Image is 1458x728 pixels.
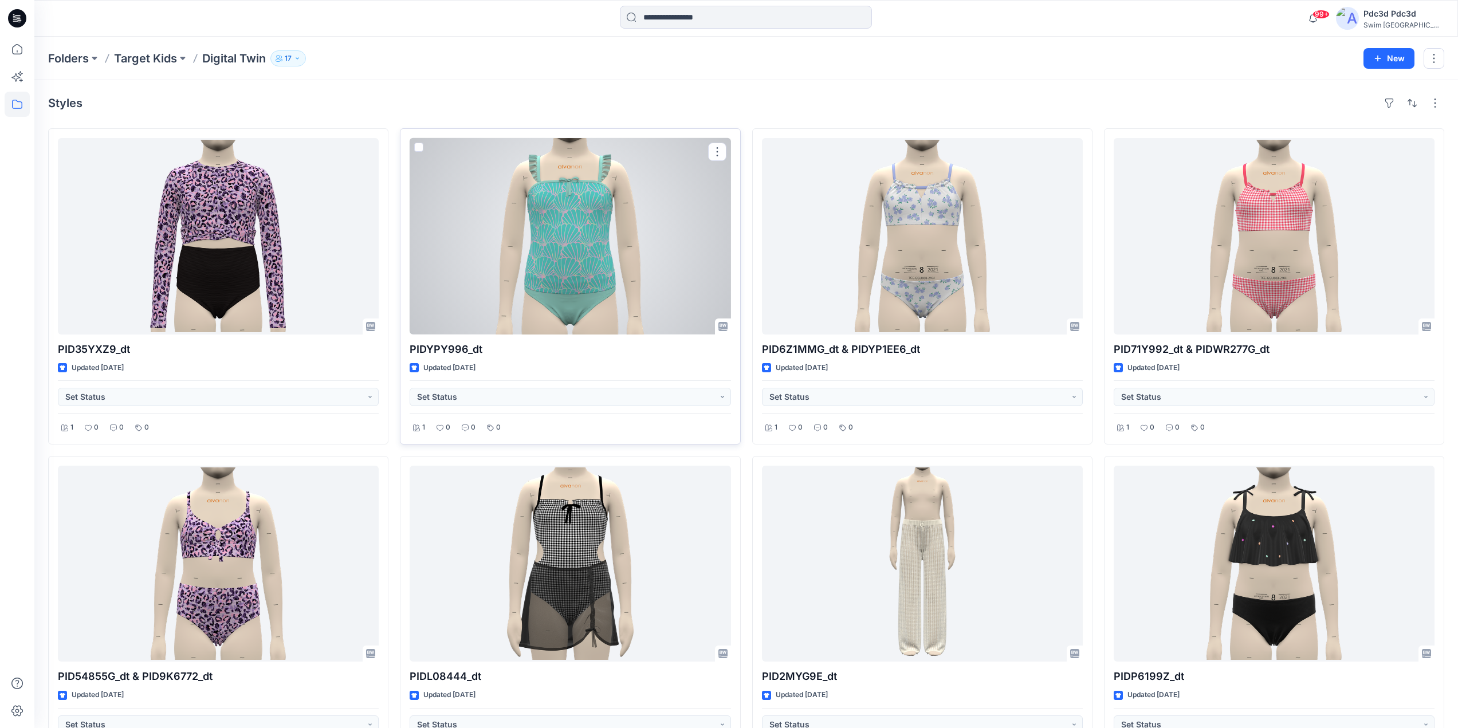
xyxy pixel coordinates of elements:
[1363,48,1414,69] button: New
[1114,341,1435,357] p: PID71Y992_dt & PIDWR277G_dt
[776,362,828,374] p: Updated [DATE]
[94,422,99,434] p: 0
[70,422,73,434] p: 1
[823,422,828,434] p: 0
[48,50,89,66] a: Folders
[1114,668,1435,684] p: PIDP6199Z_dt
[1127,689,1180,701] p: Updated [DATE]
[72,362,124,374] p: Updated [DATE]
[1114,466,1435,662] a: PIDP6199Z_dt
[1363,21,1444,29] div: Swim [GEOGRAPHIC_DATA]
[422,422,425,434] p: 1
[58,138,379,335] a: PID35YXZ9_dt
[410,341,730,357] p: PIDYPY996_dt
[58,341,379,357] p: PID35YXZ9_dt
[114,50,177,66] a: Target Kids
[410,138,730,335] a: PIDYPY996_dt
[58,466,379,662] a: PID54855G_dt & PID9K6772_dt
[119,422,124,434] p: 0
[798,422,803,434] p: 0
[762,466,1083,662] a: PID2MYG9E_dt
[410,466,730,662] a: PIDL08444_dt
[58,668,379,684] p: PID54855G_dt & PID9K6772_dt
[285,52,292,65] p: 17
[202,50,266,66] p: Digital Twin
[1150,422,1154,434] p: 0
[423,689,475,701] p: Updated [DATE]
[72,689,124,701] p: Updated [DATE]
[471,422,475,434] p: 0
[1200,422,1205,434] p: 0
[410,668,730,684] p: PIDL08444_dt
[270,50,306,66] button: 17
[446,422,450,434] p: 0
[144,422,149,434] p: 0
[1336,7,1359,30] img: avatar
[762,668,1083,684] p: PID2MYG9E_dt
[762,341,1083,357] p: PID6Z1MMG_dt & PIDYP1EE6_dt
[848,422,853,434] p: 0
[1126,422,1129,434] p: 1
[1363,7,1444,21] div: Pdc3d Pdc3d
[1312,10,1330,19] span: 99+
[1175,422,1180,434] p: 0
[48,96,82,110] h4: Styles
[1114,138,1435,335] a: PID71Y992_dt & PIDWR277G_dt
[776,689,828,701] p: Updated [DATE]
[496,422,501,434] p: 0
[1127,362,1180,374] p: Updated [DATE]
[775,422,777,434] p: 1
[762,138,1083,335] a: PID6Z1MMG_dt & PIDYP1EE6_dt
[423,362,475,374] p: Updated [DATE]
